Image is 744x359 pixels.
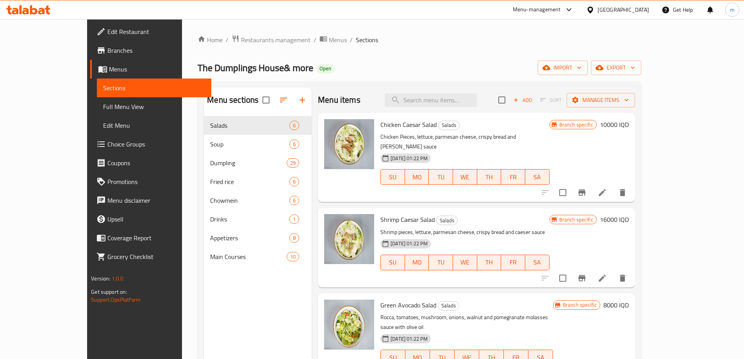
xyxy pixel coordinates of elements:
[97,97,211,116] a: Full Menu View
[501,255,525,270] button: FR
[525,169,550,185] button: SA
[439,121,459,130] span: Salads
[287,158,299,168] div: items
[204,172,312,191] div: Fried rice6
[456,171,474,183] span: WE
[107,139,205,149] span: Choice Groups
[504,257,522,268] span: FR
[204,135,312,154] div: Soup6
[103,83,205,93] span: Sections
[289,196,299,205] div: items
[290,197,299,204] span: 6
[525,255,550,270] button: SA
[556,121,596,129] span: Branch specific
[513,5,561,14] div: Menu-management
[290,141,299,148] span: 6
[385,93,477,107] input: search
[107,27,205,36] span: Edit Restaurant
[480,257,498,268] span: TH
[318,94,360,106] h2: Menu items
[380,313,553,332] p: Rocca, tomatoes, mushroom, onions, walnut and pomegranate molasses sauce with olive oil
[289,214,299,224] div: items
[210,177,289,186] div: Fried rice
[90,22,211,41] a: Edit Restaurant
[289,139,299,149] div: items
[290,234,299,242] span: 8
[544,63,582,73] span: import
[538,61,588,75] button: import
[600,119,629,130] h6: 10000 IQD
[274,91,293,109] span: Sort sections
[567,93,635,107] button: Manage items
[107,252,205,261] span: Grocery Checklist
[319,35,347,45] a: Menus
[314,35,316,45] li: /
[613,269,632,288] button: delete
[477,255,501,270] button: TH
[290,216,299,223] span: 1
[453,255,477,270] button: WE
[436,216,458,225] div: Salads
[535,94,567,106] span: Select section first
[438,301,459,310] span: Salads
[210,158,287,168] span: Dumpling
[204,154,312,172] div: Dumpling29
[730,5,735,14] span: m
[510,94,535,106] span: Add item
[204,191,312,210] div: Chowmein6
[405,169,429,185] button: MO
[613,183,632,202] button: delete
[429,255,453,270] button: TU
[210,139,289,149] span: Soup
[408,171,426,183] span: MO
[494,92,510,108] span: Select section
[350,35,353,45] li: /
[480,171,498,183] span: TH
[112,273,124,284] span: 1.0.0
[107,196,205,205] span: Menu disclaimer
[453,169,477,185] button: WE
[598,5,649,14] div: [GEOGRAPHIC_DATA]
[207,94,259,106] h2: Menu sections
[380,169,405,185] button: SU
[210,121,289,130] div: Salads
[510,94,535,106] button: Add
[107,158,205,168] span: Coupons
[90,154,211,172] a: Coupons
[384,171,402,183] span: SU
[598,188,607,197] a: Edit menu item
[600,214,629,225] h6: 16000 IQD
[103,102,205,111] span: Full Menu View
[107,233,205,243] span: Coverage Report
[356,35,378,45] span: Sections
[329,35,347,45] span: Menus
[528,171,546,183] span: SA
[555,270,571,286] span: Select to update
[316,65,334,72] span: Open
[477,169,501,185] button: TH
[107,214,205,224] span: Upsell
[512,96,533,105] span: Add
[241,35,310,45] span: Restaurants management
[598,273,607,283] a: Edit menu item
[316,64,334,73] div: Open
[90,135,211,154] a: Choice Groups
[429,169,453,185] button: TU
[290,122,299,129] span: 6
[210,233,289,243] span: Appetizers
[289,233,299,243] div: items
[380,227,549,237] p: Shrimp pieces, lettuce, parmesan cheese, crispy bread and caeser sauce
[198,59,313,77] span: The Dumplings House& more
[560,301,600,309] span: Branch specific
[324,300,374,350] img: Green Avocado Salad
[528,257,546,268] span: SA
[287,159,299,167] span: 29
[408,257,426,268] span: MO
[210,214,289,224] span: Drinks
